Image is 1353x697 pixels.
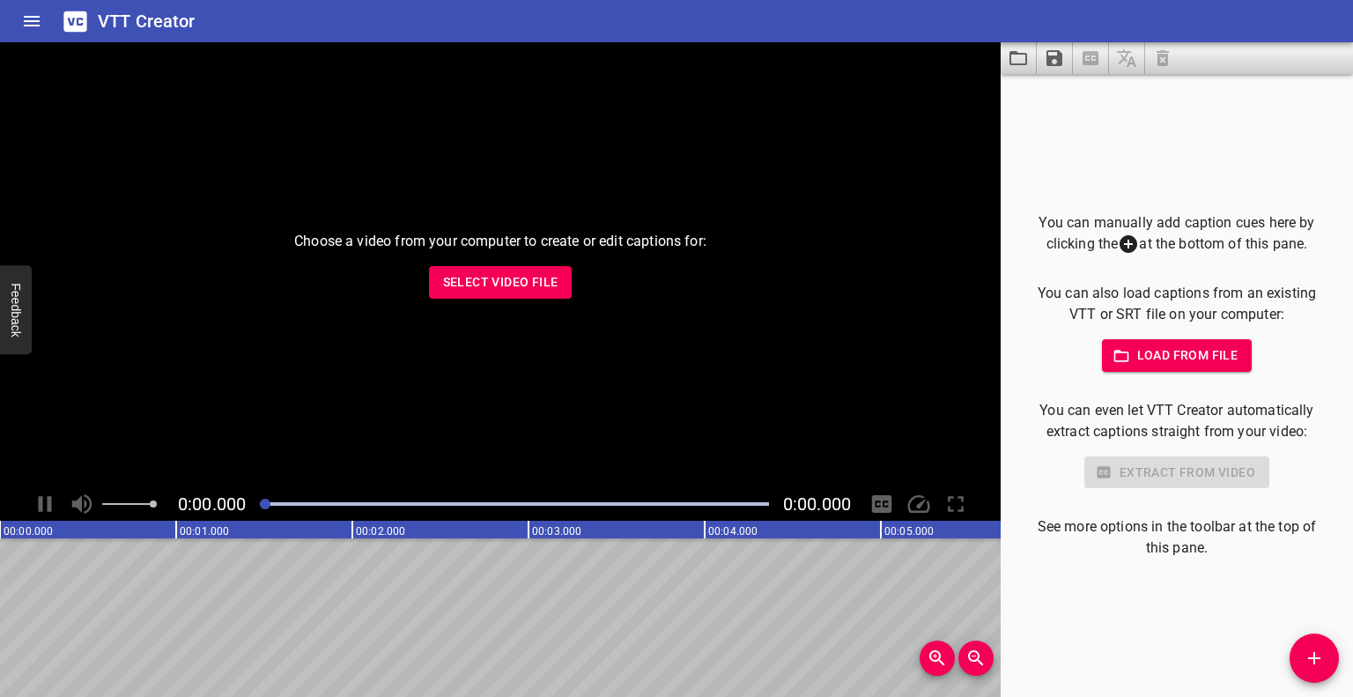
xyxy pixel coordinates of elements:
[708,525,758,538] text: 00:04.000
[4,525,53,538] text: 00:00.000
[902,487,935,521] div: Playback Speed
[1029,212,1325,256] p: You can manually add caption cues here by clicking the at the bottom of this pane.
[294,231,706,252] p: Choose a video from your computer to create or edit captions for:
[180,525,229,538] text: 00:01.000
[783,493,851,515] span: 0:00.000
[1102,339,1253,372] button: Load from file
[1116,345,1238,367] span: Load from file
[1109,42,1145,74] span: Add some captions below, then you can translate them.
[260,502,769,506] div: Play progress
[356,525,405,538] text: 00:02.000
[429,266,573,299] button: Select Video File
[958,641,994,676] button: Zoom Out
[1008,48,1029,69] svg: Load captions from file
[178,493,246,515] span: Current Time
[532,525,581,538] text: 00:03.000
[865,487,898,521] div: Hide/Show Captions
[1073,42,1109,74] span: Select a video in the pane to the left, then you can automatically extract captions.
[1001,42,1037,74] button: Load captions from file
[1029,516,1325,559] p: See more options in the toolbar at the top of this pane.
[920,641,955,676] button: Zoom In
[98,7,196,35] h6: VTT Creator
[1029,283,1325,325] p: You can also load captions from an existing VTT or SRT file on your computer:
[1290,634,1339,683] button: Add Cue
[1029,456,1325,489] div: Select a video in the pane to the left to use this feature
[1029,400,1325,442] p: You can even let VTT Creator automatically extract captions straight from your video:
[939,487,972,521] div: Toggle Full Screen
[1044,48,1065,69] svg: Save captions to file
[1037,42,1073,74] button: Save captions to file
[443,271,558,293] span: Select Video File
[884,525,934,538] text: 00:05.000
